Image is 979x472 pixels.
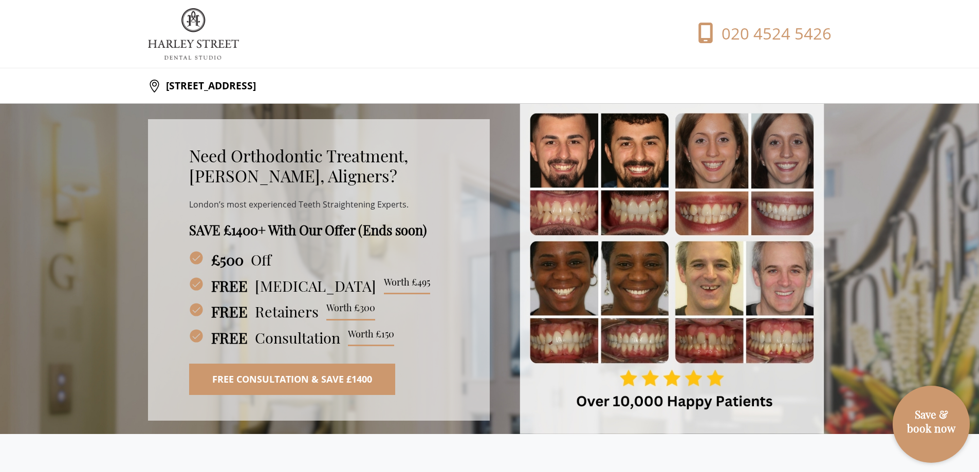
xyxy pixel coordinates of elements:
h3: Off [189,251,449,269]
a: Save & book now [898,407,965,452]
h3: Consultation [189,329,449,347]
a: Free Consultation & Save £1400 [189,364,395,395]
h2: Need Orthodontic Treatment, [PERSON_NAME], Aligners? [189,146,449,186]
span: Worth £300 [326,303,375,320]
strong: FREE [211,329,248,347]
strong: FREE [211,303,248,320]
a: 020 4524 5426 [668,23,832,45]
h4: SAVE £1400+ With Our Offer (Ends soon) [189,222,449,238]
span: Worth £150 [348,329,394,347]
h3: Retainers [189,303,449,320]
h3: [MEDICAL_DATA] [189,277,449,295]
img: logo.png [148,8,239,60]
p: [STREET_ADDRESS] [161,75,256,96]
span: Worth £495 [384,277,430,295]
strong: FREE [211,277,248,295]
p: London’s most experienced Teeth Straightening Experts. [189,196,449,214]
strong: £500 [211,251,244,269]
